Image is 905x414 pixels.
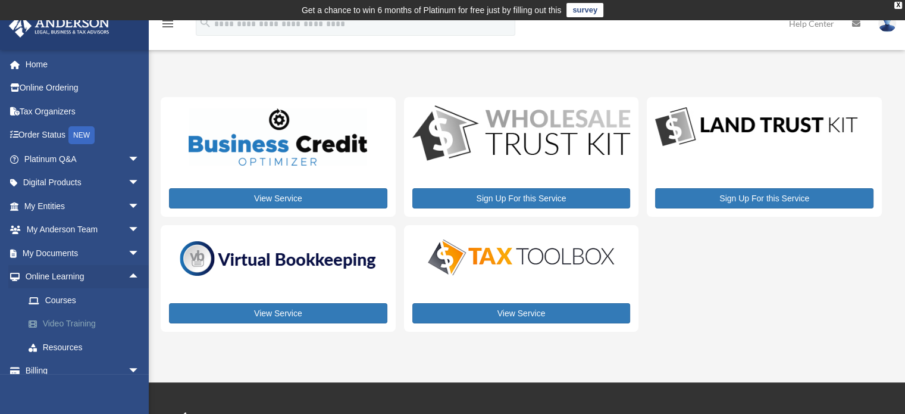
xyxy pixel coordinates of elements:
img: Anderson Advisors Platinum Portal [5,14,113,38]
span: arrow_drop_down [128,171,152,195]
img: WS-Trust-Kit-lgo-1.jpg [412,105,631,163]
div: close [894,2,902,9]
a: Sign Up For this Service [655,188,873,208]
a: survey [566,3,603,17]
a: My Anderson Teamarrow_drop_down [8,218,158,242]
a: Digital Productsarrow_drop_down [8,171,152,195]
a: My Entitiesarrow_drop_down [8,194,158,218]
a: View Service [169,303,387,323]
img: User Pic [878,15,896,32]
a: Resources [17,335,158,359]
a: My Documentsarrow_drop_down [8,241,158,265]
a: Home [8,52,158,76]
a: Platinum Q&Aarrow_drop_down [8,147,158,171]
span: arrow_drop_down [128,241,152,266]
a: Order StatusNEW [8,123,158,148]
span: arrow_drop_down [128,218,152,242]
a: menu [161,21,175,31]
a: Billingarrow_drop_down [8,359,158,383]
a: Online Ordering [8,76,158,100]
a: Video Training [17,312,158,336]
div: NEW [68,126,95,144]
a: Sign Up For this Service [412,188,631,208]
div: Get a chance to win 6 months of Platinum for free just by filling out this [302,3,562,17]
span: arrow_drop_down [128,359,152,384]
span: arrow_drop_up [128,265,152,290]
a: View Service [169,188,387,208]
a: Courses [17,288,158,312]
span: arrow_drop_down [128,147,152,172]
span: arrow_drop_down [128,194,152,219]
a: View Service [412,303,631,323]
i: search [199,16,212,29]
a: Online Learningarrow_drop_up [8,265,158,289]
img: LandTrust_lgo-1.jpg [655,105,857,149]
i: menu [161,17,175,31]
a: Tax Organizers [8,99,158,123]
